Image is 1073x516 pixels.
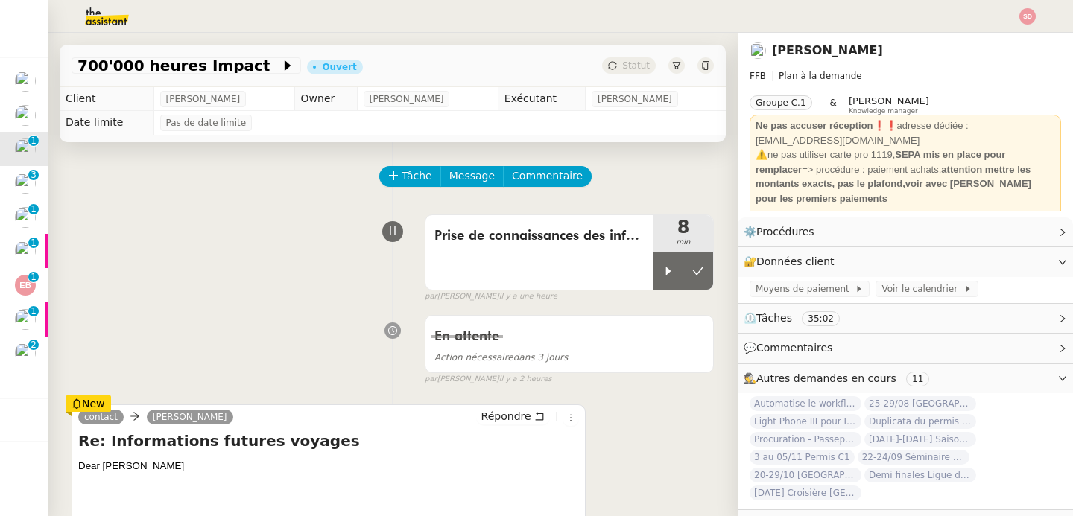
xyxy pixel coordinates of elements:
app-user-label: Knowledge manager [849,95,929,115]
div: Ouvert [322,63,356,71]
div: ❗❗adresse dédiée : [EMAIL_ADDRESS][DOMAIN_NAME] [756,118,1055,147]
h4: Re: Informations futures voyages [78,430,579,451]
span: [DATE]-[DATE] Saison automobile - [PERSON_NAME] [864,432,976,447]
span: Knowledge manager [849,107,918,115]
span: Commentaires [756,342,832,354]
div: 🕵️Autres demandes en cours 11 [738,364,1073,393]
img: users%2FYpHCMxs0fyev2wOt2XOQMyMzL3F3%2Favatar%2Fb1d7cab4-399e-487a-a9b0-3b1e57580435 [15,241,36,261]
span: 22-24/09 Séminaire Evian [858,450,969,465]
span: Répondre [481,409,531,424]
span: min [653,236,713,249]
span: 8 [653,218,713,236]
div: 🔐Données client [738,247,1073,276]
span: 20-29/10 [GEOGRAPHIC_DATA] [750,468,861,482]
span: Statut [622,60,650,71]
span: Pas de date limite [166,115,247,130]
img: svg [15,275,36,296]
span: ⚙️ [744,223,821,241]
div: ⚠️ne pas utiliser carte pro 1119, => procédure : paiement achats, [756,147,1055,206]
span: Procuration - Passeport brésilien [750,432,861,447]
span: 700'000 heures Impact [77,58,280,73]
small: [PERSON_NAME] [425,290,557,303]
span: Données client [756,255,835,267]
p: 2 [31,340,37,353]
p: 1 [31,272,37,285]
span: Action nécessaire [434,352,513,363]
span: Light Phone III pour Ines [750,414,861,429]
span: 3 au 05/11 Permis C1 [750,450,855,465]
p: 1 [31,306,37,319]
p: 1 [31,204,37,217]
nz-tag: 11 [906,372,929,386]
nz-badge-sup: 1 [28,136,39,146]
td: Exécutant [498,87,585,111]
button: Message [440,166,504,187]
span: Automatise le workflow [DATE] [750,396,861,411]
div: New [66,395,111,412]
nz-badge-sup: 1 [28,306,39,316]
div: ⚙️Procédures [738,217,1073,246]
span: Procédures [756,226,814,238]
span: Duplicata du permis bateau [864,414,976,429]
span: Moyens de paiement [756,281,855,296]
span: [PERSON_NAME] [598,92,672,106]
span: Message [449,168,495,185]
img: users%2FC9SBsJ0duuaSgpQFj5LgoEX8n0o2%2Favatar%2Fec9d51b8-9413-4189-adfb-7be4d8c96a3c [15,173,36,194]
strong: Ne pas accuser réception [756,120,873,131]
a: [PERSON_NAME] [147,410,233,424]
span: Voir le calendrier [881,281,963,296]
td: Owner [294,87,357,111]
span: par [425,290,437,303]
nz-badge-sup: 1 [28,204,39,214]
span: Prise de connaissances des informations [434,225,645,247]
td: Date limite [60,111,153,135]
span: par [425,373,437,386]
p: 3 [31,170,37,183]
span: il y a 2 heures [499,373,552,386]
img: users%2FNsDxpgzytqOlIY2WSYlFcHtx26m1%2Favatar%2F8901.jpg [15,138,36,159]
span: contact [84,412,118,422]
nz-tag: 35:02 [802,311,840,326]
span: Tâches [756,312,792,324]
span: Plan à la demande [779,71,862,81]
span: Autres demandes en cours [756,372,896,384]
img: svg [1019,8,1036,25]
td: Client [60,87,153,111]
img: users%2FlTfsyV2F6qPWZMLkCFFmx0QkZeu2%2Favatar%2FChatGPT%20Image%201%20aou%CC%82t%202025%2C%2011_0... [15,207,36,228]
p: 1 [31,238,37,251]
span: Demi finales Ligue des champions [864,468,976,482]
p: 1 [31,136,37,149]
strong: attention mettre les montants exacts, pas le plafond,voir avec [PERSON_NAME] pour les premiers pa... [756,164,1031,204]
img: users%2FNsDxpgzytqOlIY2WSYlFcHtx26m1%2Favatar%2F8901.jpg [750,42,766,59]
strong: SEPA mis en place pour remplacer [756,149,1005,175]
img: users%2FlTfsyV2F6qPWZMLkCFFmx0QkZeu2%2Favatar%2FChatGPT%20Image%201%20aou%CC%82t%202025%2C%2011_0... [15,343,36,363]
nz-badge-sup: 1 [28,272,39,282]
nz-badge-sup: 1 [28,238,39,248]
span: il y a une heure [499,290,557,303]
span: 🕵️ [744,372,935,384]
span: & [830,95,837,115]
small: [PERSON_NAME] [425,373,551,386]
div: ⏲️Tâches 35:02 [738,304,1073,333]
span: 🔐 [744,253,841,270]
button: Répondre [476,408,550,424]
img: users%2FtCsipqtBlIT0KMI9BbuMozwVXMC3%2Favatar%2Fa3e4368b-cceb-4a6e-a304-dbe285d974c7 [15,105,36,126]
button: Tâche [379,166,441,187]
span: [PERSON_NAME] [849,95,929,106]
span: ⏲️ [744,312,852,324]
img: users%2FdHO1iM5N2ObAeWsI96eSgBoqS9g1%2Favatar%2Fdownload.png [15,309,36,330]
div: 💬Commentaires [738,334,1073,363]
a: [PERSON_NAME] [772,43,883,57]
nz-badge-sup: 2 [28,340,39,350]
span: 25-29/08 [GEOGRAPHIC_DATA] - [GEOGRAPHIC_DATA] [864,396,976,411]
button: Commentaire [503,166,592,187]
nz-tag: Groupe C.1 [750,95,812,110]
span: FFB [750,71,766,81]
span: Dear [PERSON_NAME] [78,460,184,471]
span: [PERSON_NAME] [166,92,241,106]
span: [PERSON_NAME] [370,92,444,106]
span: [DATE] Croisière [GEOGRAPHIC_DATA] [750,485,861,500]
nz-badge-sup: 3 [28,170,39,180]
span: Tâche [402,168,432,185]
span: Commentaire [512,168,583,185]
